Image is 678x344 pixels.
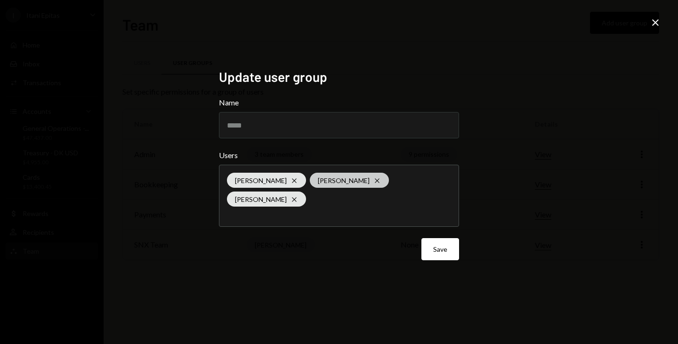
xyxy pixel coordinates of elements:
label: Users [219,150,459,161]
button: Save [421,238,459,260]
h2: Update user group [219,68,459,86]
div: [PERSON_NAME] [227,173,306,188]
div: [PERSON_NAME] [310,173,389,188]
label: Name [219,97,459,108]
div: [PERSON_NAME] [227,192,306,207]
